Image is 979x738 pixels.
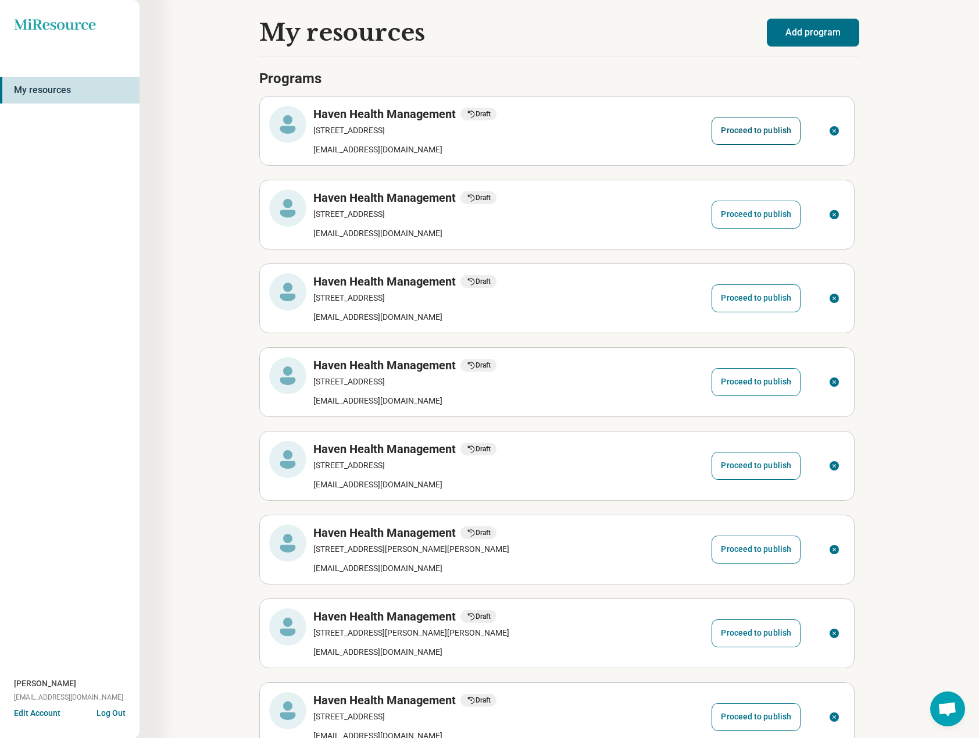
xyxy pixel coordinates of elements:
[313,208,496,220] p: [STREET_ADDRESS]
[828,375,840,389] button: Delete
[313,562,442,575] div: [EMAIL_ADDRESS][DOMAIN_NAME]
[313,692,456,708] h3: Haven Health Management
[313,711,496,723] p: [STREET_ADDRESS]
[460,443,496,455] div: Draft
[313,479,442,491] div: [EMAIL_ADDRESS][DOMAIN_NAME]
[313,543,509,555] p: [STREET_ADDRESS][PERSON_NAME][PERSON_NAME]
[313,106,456,122] h3: Haven Health Management
[313,459,496,472] p: [STREET_ADDRESS]
[828,543,840,557] button: Delete
[259,69,855,89] h3: Programs
[460,359,496,372] div: Draft
[259,19,425,46] h1: My resources
[313,376,496,388] p: [STREET_ADDRESS]
[313,627,509,639] p: [STREET_ADDRESS][PERSON_NAME][PERSON_NAME]
[313,646,442,658] div: [EMAIL_ADDRESS][DOMAIN_NAME]
[14,678,76,690] span: [PERSON_NAME]
[828,459,840,473] button: Delete
[313,357,456,373] h3: Haven Health Management
[313,190,456,206] h3: Haven Health Management
[313,292,496,304] p: [STREET_ADDRESS]
[313,311,442,323] div: [EMAIL_ADDRESS][DOMAIN_NAME]
[712,201,801,229] button: Proceed to publish
[313,124,496,137] p: [STREET_ADDRESS]
[313,144,442,156] div: [EMAIL_ADDRESS][DOMAIN_NAME]
[828,626,840,640] button: Delete
[14,707,60,719] button: Edit Account
[460,694,496,707] div: Draft
[460,526,496,539] div: Draft
[712,619,801,647] button: Proceed to publish
[930,691,965,726] div: Open chat
[313,227,442,240] div: [EMAIL_ADDRESS][DOMAIN_NAME]
[767,19,859,47] button: Add program
[828,291,840,305] button: Delete
[712,452,801,480] button: Proceed to publish
[14,692,123,703] span: [EMAIL_ADDRESS][DOMAIN_NAME]
[313,395,442,407] div: [EMAIL_ADDRESS][DOMAIN_NAME]
[460,610,496,623] div: Draft
[313,525,456,541] h3: Haven Health Management
[313,273,456,290] h3: Haven Health Management
[712,368,801,396] button: Proceed to publish
[460,275,496,288] div: Draft
[460,191,496,204] div: Draft
[460,108,496,120] div: Draft
[828,710,840,724] button: Delete
[313,608,456,625] h3: Haven Health Management
[313,441,456,457] h3: Haven Health Management
[712,703,801,731] button: Proceed to publish
[828,124,840,138] button: Delete
[97,707,126,716] button: Log Out
[712,117,801,145] button: Proceed to publish
[712,536,801,564] button: Proceed to publish
[828,208,840,222] button: Delete
[712,284,801,312] button: Proceed to publish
